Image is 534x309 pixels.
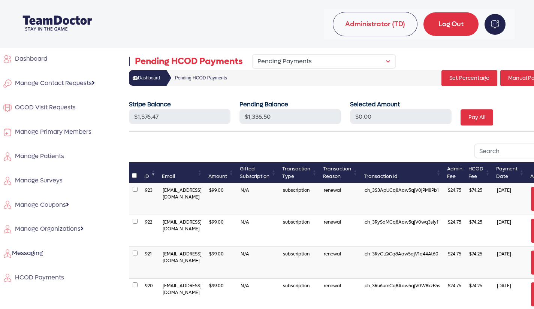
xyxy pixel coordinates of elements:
span: HCOD Payments [12,273,64,281]
button: Set Percentage [441,70,497,86]
td: [DATE] [493,183,527,215]
a: Log Out [423,12,479,36]
img: employe.svg [3,152,12,161]
td: $74.25 [465,183,493,215]
th: ID: activate to sort column ascending [141,162,159,183]
img: employe.svg [3,249,12,258]
img: employe.svg [3,225,12,234]
td: $99.00 [205,247,237,279]
td: [DATE] [493,215,527,247]
th: Amount: activate to sort column ascending [205,162,237,183]
td: [DATE] [493,247,527,279]
td: 921 [141,247,159,279]
div: N/A [241,187,275,194]
span: Dashboard [12,55,47,63]
td: ch_3S3ApUCq8Aaw5qjV0jPM8Pb1 [361,183,444,215]
td: [EMAIL_ADDRESS][DOMAIN_NAME] [159,247,205,279]
span: Manage Coupons [12,201,66,209]
img: visit.svg [3,128,12,137]
label: Selected Amount [350,100,400,109]
div: N/A [241,219,275,225]
td: $99.00 [205,215,237,247]
span: 5 [43,250,51,257]
td: [EMAIL_ADDRESS][DOMAIN_NAME] [159,183,205,215]
td: subscription [279,183,320,215]
span: Manage Contact Requests [12,79,92,87]
span: OCOD Visit Requests [12,103,76,111]
img: key.svg [3,79,12,88]
img: membership.svg [3,103,12,112]
div: N/A [241,282,275,289]
th: Email: activate to sort column ascending [159,162,205,183]
li: Pending HCOD Payments [160,70,227,86]
span: Manage Patients [12,152,64,160]
td: $74.25 [465,247,493,279]
th: Transaction Reason: activate to sort column ascending [320,162,361,183]
td: $24.75 [444,247,465,279]
span: Administrator (TD) [333,12,417,36]
span: Manage Surveys [12,176,63,184]
p: Pending HCOD Payments [129,55,243,68]
th: HCOD Fee: activate to sort column ascending [465,162,493,183]
td: ch_3RySdMCq8Aaw5qjV0wq3slyf [361,215,444,247]
button: Pay All [461,109,493,125]
td: $24.75 [444,215,465,247]
th: Gifted Subscription: activate to sort column ascending [237,162,279,183]
span: Manage Organizations [12,225,81,233]
td: subscription [279,247,320,279]
th: Admin Fee [444,162,465,183]
img: employe.svg [3,200,12,209]
th: Transaction Type: activate to sort column ascending [279,162,320,183]
td: 922 [141,215,159,247]
span: Manage Primary Members [12,128,91,136]
td: ch_3RvCLQCq8Aaw5qjV1q44At60 [361,247,444,279]
td: $74.25 [465,215,493,247]
td: $24.75 [444,183,465,215]
label: Pending Balance [239,100,288,109]
td: $99.00 [205,183,237,215]
img: employe.svg [3,273,12,282]
img: employe.svg [3,176,12,185]
td: renewal [320,183,361,215]
th: Transaction Id: activate to sort column ascending [361,162,444,183]
img: user.svg [3,55,12,64]
img: noti-msg.svg [485,14,506,35]
td: subscription [279,215,320,247]
td: [EMAIL_ADDRESS][DOMAIN_NAME] [159,215,205,247]
td: renewal [320,215,361,247]
div: N/A [241,251,275,257]
a: Dashboard [129,70,160,86]
td: renewal [320,247,361,279]
label: Stripe Balance [129,100,171,109]
th: Payment Date: activate to sort column ascending [493,162,527,183]
td: 923 [141,183,159,215]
